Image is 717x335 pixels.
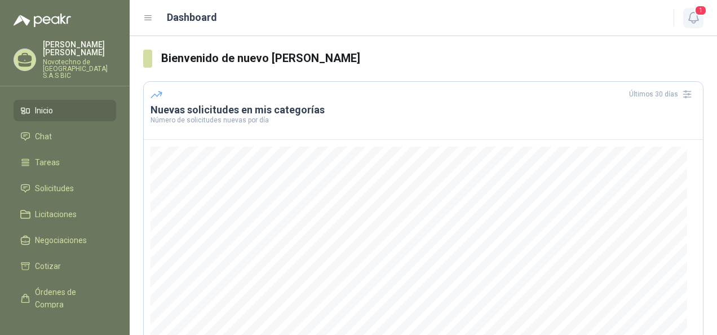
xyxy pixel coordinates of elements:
[167,10,217,25] h1: Dashboard
[161,50,704,67] h3: Bienvenido de nuevo [PERSON_NAME]
[14,126,116,147] a: Chat
[35,260,61,272] span: Cotizar
[35,104,53,117] span: Inicio
[35,182,74,195] span: Solicitudes
[43,41,116,56] p: [PERSON_NAME] [PERSON_NAME]
[14,152,116,173] a: Tareas
[35,130,52,143] span: Chat
[35,208,77,221] span: Licitaciones
[14,100,116,121] a: Inicio
[14,281,116,315] a: Órdenes de Compra
[629,85,696,103] div: Últimos 30 días
[151,117,696,124] p: Número de solicitudes nuevas por día
[14,178,116,199] a: Solicitudes
[14,204,116,225] a: Licitaciones
[14,255,116,277] a: Cotizar
[151,103,696,117] h3: Nuevas solicitudes en mis categorías
[35,234,87,246] span: Negociaciones
[35,286,105,311] span: Órdenes de Compra
[43,59,116,79] p: Novotechno de [GEOGRAPHIC_DATA] S.A.S BIC
[14,14,71,27] img: Logo peakr
[694,5,707,16] span: 1
[683,8,703,28] button: 1
[35,156,60,169] span: Tareas
[14,230,116,251] a: Negociaciones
